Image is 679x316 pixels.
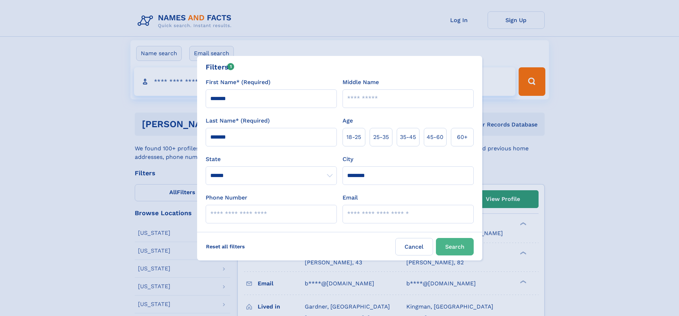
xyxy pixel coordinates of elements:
label: Reset all filters [201,238,250,255]
label: First Name* (Required) [206,78,271,87]
span: 60+ [457,133,468,141]
label: Middle Name [343,78,379,87]
label: Cancel [395,238,433,255]
span: 25‑35 [373,133,389,141]
span: 18‑25 [346,133,361,141]
label: Phone Number [206,193,247,202]
button: Search [436,238,474,255]
label: City [343,155,353,164]
label: Last Name* (Required) [206,116,270,125]
label: State [206,155,337,164]
span: 45‑60 [427,133,443,141]
span: 35‑45 [400,133,416,141]
label: Age [343,116,353,125]
div: Filters [206,62,235,72]
label: Email [343,193,358,202]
